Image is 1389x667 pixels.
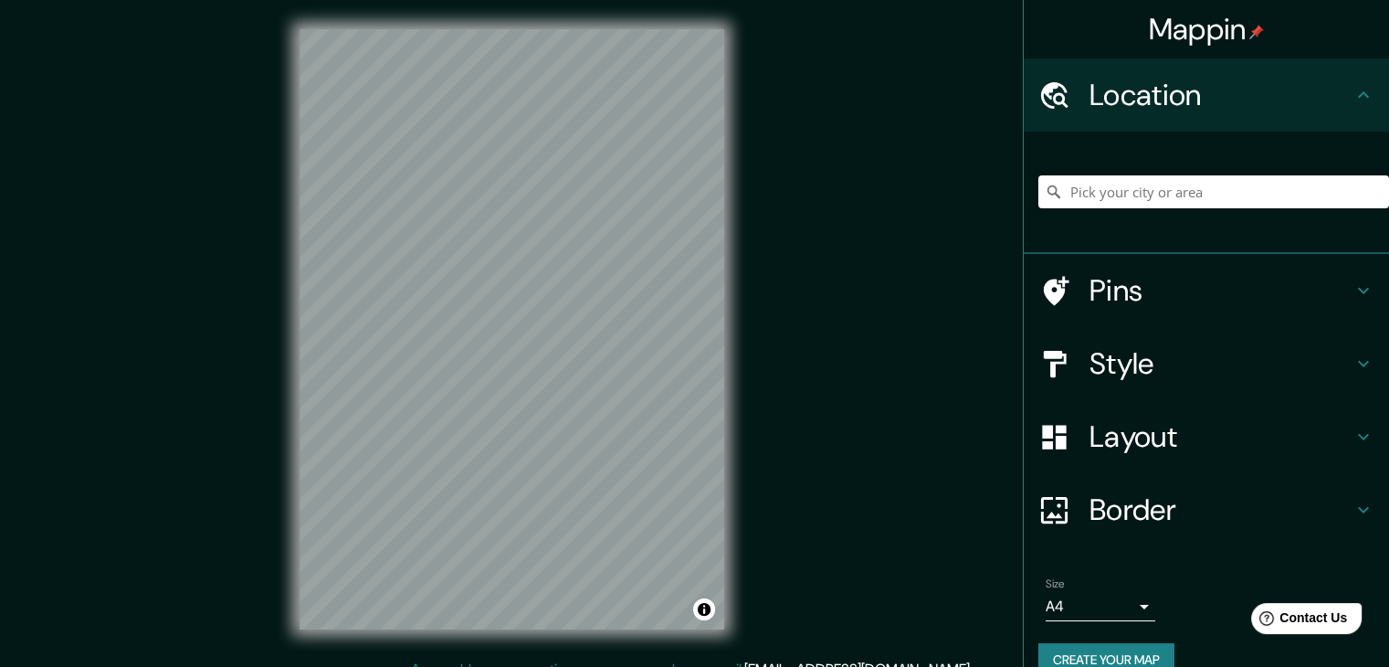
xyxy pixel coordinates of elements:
label: Size [1046,577,1065,592]
h4: Mappin [1149,11,1265,48]
div: Location [1024,58,1389,132]
input: Pick your city or area [1038,175,1389,208]
div: A4 [1046,592,1155,621]
canvas: Map [300,29,724,630]
h4: Location [1089,77,1352,113]
div: Style [1024,327,1389,400]
div: Pins [1024,254,1389,327]
h4: Style [1089,345,1352,382]
button: Toggle attribution [693,598,715,620]
div: Layout [1024,400,1389,473]
h4: Layout [1089,418,1352,455]
iframe: Help widget launcher [1226,596,1369,647]
div: Border [1024,473,1389,546]
h4: Border [1089,492,1352,528]
h4: Pins [1089,272,1352,309]
img: pin-icon.png [1249,25,1264,39]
